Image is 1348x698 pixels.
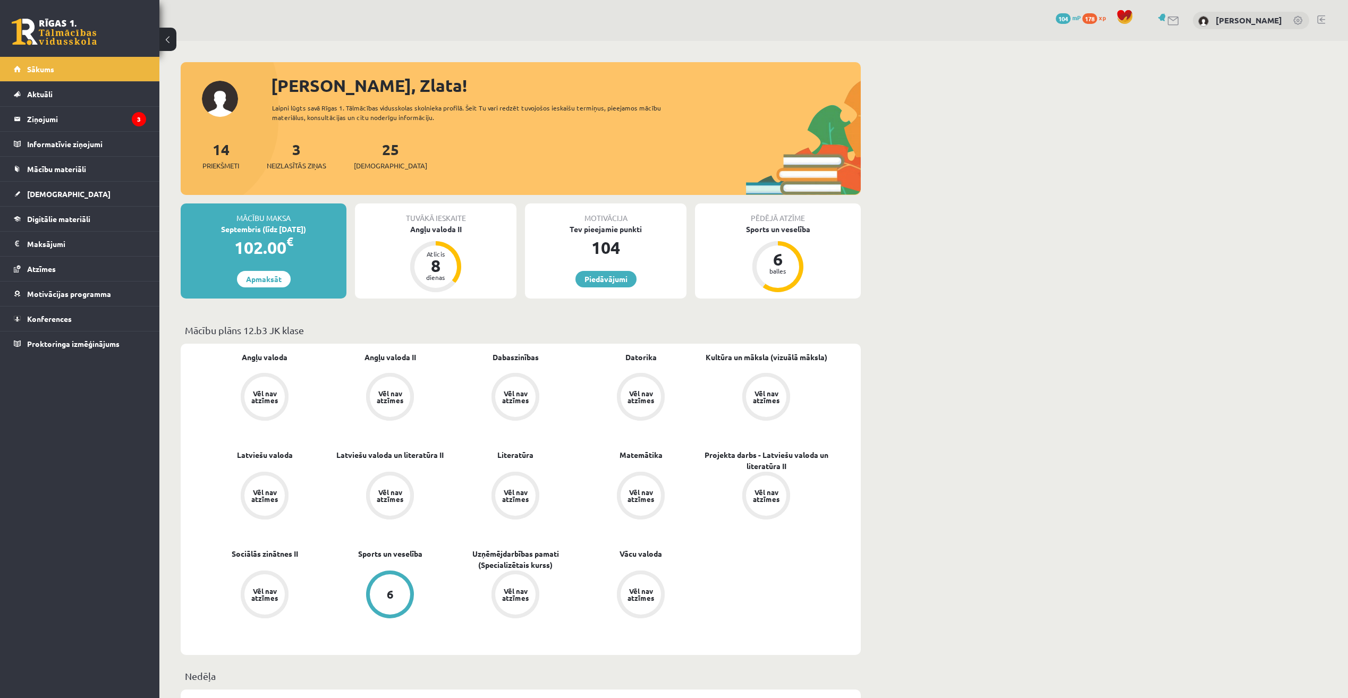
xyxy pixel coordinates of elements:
[501,390,530,404] div: Vēl nav atzīmes
[27,339,120,348] span: Proktoringa izmēģinājums
[501,588,530,601] div: Vēl nav atzīmes
[202,571,327,620] a: Vēl nav atzīmes
[14,307,146,331] a: Konferences
[14,132,146,156] a: Informatīvie ziņojumi
[354,140,427,171] a: 25[DEMOGRAPHIC_DATA]
[286,234,293,249] span: €
[14,57,146,81] a: Sākums
[375,489,405,503] div: Vēl nav atzīmes
[267,140,326,171] a: 3Neizlasītās ziņas
[250,390,279,404] div: Vēl nav atzīmes
[355,224,516,294] a: Angļu valoda II Atlicis 8 dienas
[375,390,405,404] div: Vēl nav atzīmes
[27,264,56,274] span: Atzīmes
[626,489,656,503] div: Vēl nav atzīmes
[355,203,516,224] div: Tuvākā ieskaite
[762,268,794,274] div: balles
[1099,13,1106,22] span: xp
[1082,13,1097,24] span: 178
[620,548,662,559] a: Vācu valoda
[185,323,857,337] p: Mācību plāns 12.b3 JK klase
[525,224,686,235] div: Tev pieejamie punkti
[27,214,90,224] span: Digitālie materiāli
[706,352,827,363] a: Kultūra un māksla (vizuālā māksla)
[27,132,146,156] legend: Informatīvie ziņojumi
[525,235,686,260] div: 104
[453,548,578,571] a: Uzņēmējdarbības pamati (Specializētais kurss)
[27,314,72,324] span: Konferences
[242,352,287,363] a: Angļu valoda
[626,390,656,404] div: Vēl nav atzīmes
[250,588,279,601] div: Vēl nav atzīmes
[14,157,146,181] a: Mācību materiāli
[1072,13,1081,22] span: mP
[751,390,781,404] div: Vēl nav atzīmes
[525,203,686,224] div: Motivācija
[751,489,781,503] div: Vēl nav atzīmes
[132,112,146,126] i: 3
[327,472,453,522] a: Vēl nav atzīmes
[181,224,346,235] div: Septembris (līdz [DATE])
[237,449,293,461] a: Latviešu valoda
[202,373,327,423] a: Vēl nav atzīmes
[364,352,416,363] a: Angļu valoda II
[327,373,453,423] a: Vēl nav atzīmes
[703,449,829,472] a: Projekta darbs - Latviešu valoda un literatūra II
[1056,13,1081,22] a: 104 mP
[14,207,146,231] a: Digitālie materiāli
[14,331,146,356] a: Proktoringa izmēģinājums
[202,472,327,522] a: Vēl nav atzīmes
[271,73,861,98] div: [PERSON_NAME], Zlata!
[626,588,656,601] div: Vēl nav atzīmes
[1082,13,1111,22] a: 178 xp
[27,189,111,199] span: [DEMOGRAPHIC_DATA]
[202,140,239,171] a: 14Priekšmeti
[14,257,146,281] a: Atzīmes
[267,160,326,171] span: Neizlasītās ziņas
[575,271,637,287] a: Piedāvājumi
[27,232,146,256] legend: Maksājumi
[272,103,680,122] div: Laipni lūgts savā Rīgas 1. Tālmācības vidusskolas skolnieka profilā. Šeit Tu vari redzēt tuvojošo...
[497,449,533,461] a: Literatūra
[578,571,703,620] a: Vēl nav atzīmes
[185,669,857,683] p: Nedēļa
[336,449,444,461] a: Latviešu valoda un literatūra II
[703,373,829,423] a: Vēl nav atzīmes
[695,224,861,235] div: Sports un veselība
[232,548,298,559] a: Sociālās zinātnes II
[202,160,239,171] span: Priekšmeti
[12,19,97,45] a: Rīgas 1. Tālmācības vidusskola
[327,571,453,620] a: 6
[695,224,861,294] a: Sports un veselība 6 balles
[355,224,516,235] div: Angļu valoda II
[27,64,54,74] span: Sākums
[1216,15,1282,25] a: [PERSON_NAME]
[14,182,146,206] a: [DEMOGRAPHIC_DATA]
[14,232,146,256] a: Maksājumi
[27,107,146,131] legend: Ziņojumi
[27,89,53,99] span: Aktuāli
[420,257,452,274] div: 8
[14,282,146,306] a: Motivācijas programma
[578,373,703,423] a: Vēl nav atzīmes
[620,449,663,461] a: Matemātika
[1056,13,1071,24] span: 104
[420,251,452,257] div: Atlicis
[493,352,539,363] a: Dabaszinības
[14,107,146,131] a: Ziņojumi3
[1198,16,1209,27] img: Zlata Stankeviča
[181,235,346,260] div: 102.00
[453,472,578,522] a: Vēl nav atzīmes
[578,472,703,522] a: Vēl nav atzīmes
[14,82,146,106] a: Aktuāli
[420,274,452,280] div: dienas
[453,373,578,423] a: Vēl nav atzīmes
[250,489,279,503] div: Vēl nav atzīmes
[358,548,422,559] a: Sports un veselība
[354,160,427,171] span: [DEMOGRAPHIC_DATA]
[181,203,346,224] div: Mācību maksa
[762,251,794,268] div: 6
[27,289,111,299] span: Motivācijas programma
[625,352,657,363] a: Datorika
[237,271,291,287] a: Apmaksāt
